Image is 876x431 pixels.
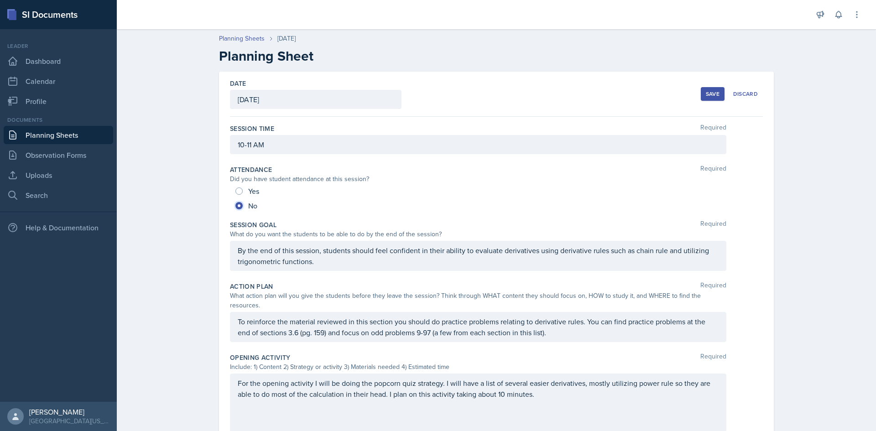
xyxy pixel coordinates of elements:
[238,245,719,267] p: By the end of this session, students should feel confident in their ability to evaluate derivativ...
[230,291,726,310] div: What action plan will you give the students before they leave the session? Think through WHAT con...
[4,186,113,204] a: Search
[4,218,113,237] div: Help & Documentation
[230,124,274,133] label: Session Time
[728,87,763,101] button: Discard
[706,90,720,98] div: Save
[230,165,272,174] label: Attendance
[219,34,265,43] a: Planning Sheets
[701,87,725,101] button: Save
[230,362,726,372] div: Include: 1) Content 2) Strategy or activity 3) Materials needed 4) Estimated time
[238,139,719,150] p: 10-11 AM
[4,52,113,70] a: Dashboard
[4,166,113,184] a: Uploads
[700,282,726,291] span: Required
[700,165,726,174] span: Required
[700,220,726,229] span: Required
[219,48,774,64] h2: Planning Sheet
[230,229,726,239] div: What do you want the students to be able to do by the end of the session?
[230,282,273,291] label: Action Plan
[700,124,726,133] span: Required
[4,126,113,144] a: Planning Sheets
[733,90,758,98] div: Discard
[29,416,109,426] div: [GEOGRAPHIC_DATA][US_STATE] in [GEOGRAPHIC_DATA]
[4,92,113,110] a: Profile
[238,316,719,338] p: To reinforce the material reviewed in this section you should do practice problems relating to de...
[4,72,113,90] a: Calendar
[230,174,726,184] div: Did you have student attendance at this session?
[248,201,257,210] span: No
[238,378,719,400] p: For the opening activity I will be doing the popcorn quiz strategy. I will have a list of several...
[4,146,113,164] a: Observation Forms
[230,220,276,229] label: Session Goal
[4,42,113,50] div: Leader
[277,34,296,43] div: [DATE]
[29,407,109,416] div: [PERSON_NAME]
[700,353,726,362] span: Required
[4,116,113,124] div: Documents
[248,187,259,196] span: Yes
[230,79,246,88] label: Date
[230,353,291,362] label: Opening Activity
